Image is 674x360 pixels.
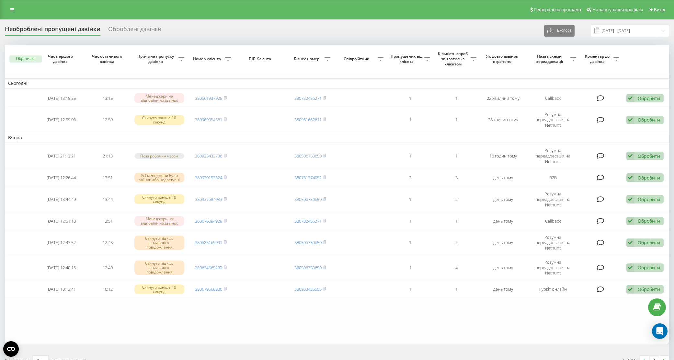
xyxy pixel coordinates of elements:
a: 380676094929 [195,218,222,224]
td: 1 [387,188,433,211]
td: Сьогодні [5,78,669,88]
td: [DATE] 12:26:44 [38,169,85,186]
a: 380981662611 [294,117,322,122]
td: 1 [387,213,433,230]
div: Необроблені пропущені дзвінки [5,26,100,36]
td: 1 [433,144,480,168]
div: Оброблені дзвінки [108,26,161,36]
td: [DATE] 13:15:35 [38,90,85,107]
span: Причина пропуску дзвінка [134,54,178,64]
a: 380933433736 [195,153,222,159]
a: 380969054561 [195,117,222,122]
td: 1 [433,108,480,132]
td: [DATE] 12:51:18 [38,213,85,230]
span: Час першого дзвінка [43,54,79,64]
a: 380506750650 [294,153,322,159]
td: 4 [433,256,480,279]
div: Обробити [638,175,660,181]
td: 12:59 [85,108,131,132]
div: Усі менеджери були зайняті або недоступні [134,173,184,182]
td: 1 [387,108,433,132]
a: 380939153324 [195,175,222,180]
span: Назва схеми переадресації [530,54,570,64]
td: 1 [433,281,480,298]
span: Реферальна програма [534,7,581,12]
td: 1 [387,90,433,107]
td: день тому [480,169,526,186]
td: Callback [526,213,579,230]
div: Обробити [638,264,660,271]
div: Менеджери не відповіли на дзвінок [134,216,184,226]
a: 380937684983 [195,196,222,202]
span: Номер клієнта [191,56,225,62]
td: 38 хвилин тому [480,108,526,132]
div: Поза робочим часом [134,153,184,159]
td: [DATE] 13:44:49 [38,188,85,211]
div: Скинуто під час вітального повідомлення [134,261,184,275]
a: 380506750650 [294,196,322,202]
a: 380731374052 [294,175,322,180]
td: 3 [433,169,480,186]
a: 380732456271 [294,218,322,224]
td: [DATE] 10:12:41 [38,281,85,298]
td: 10:12 [85,281,131,298]
span: Кількість спроб зв'язатись з клієнтом [437,51,471,66]
td: день тому [480,231,526,254]
td: [DATE] 21:13:21 [38,144,85,168]
span: Налаштування профілю [592,7,643,12]
span: Пропущених від клієнта [390,54,424,64]
td: 21:13 [85,144,131,168]
td: день тому [480,256,526,279]
td: день тому [480,281,526,298]
td: Розумна переадресація на Nethunt [526,256,579,279]
a: 380506750650 [294,239,322,245]
td: 1 [387,281,433,298]
div: Скинуто раніше 10 секунд [134,285,184,294]
span: ПІБ Клієнта [240,56,282,62]
td: 12:51 [85,213,131,230]
div: Обробити [638,239,660,246]
div: Скинуто раніше 10 секунд [134,115,184,125]
div: Обробити [638,95,660,101]
td: [DATE] 12:40:18 [38,256,85,279]
td: 22 хвилини тому [480,90,526,107]
td: 2 [433,231,480,254]
div: Обробити [638,218,660,224]
a: 380732456271 [294,95,322,101]
td: 1 [433,90,480,107]
td: 16 годин тому [480,144,526,168]
td: 13:51 [85,169,131,186]
div: Обробити [638,286,660,292]
td: 13:15 [85,90,131,107]
span: Як довго дзвінок втрачено [485,54,521,64]
td: 12:43 [85,231,131,254]
span: Коментар до дзвінка [583,54,613,64]
span: Час останнього дзвінка [90,54,126,64]
span: Вихід [654,7,665,12]
button: Експорт [544,25,575,37]
div: Обробити [638,153,660,159]
div: Обробити [638,117,660,123]
td: Вчора [5,133,669,143]
td: 1 [387,256,433,279]
td: Розумна переадресація на Nethunt [526,188,579,211]
td: B2B [526,169,579,186]
td: 2 [433,188,480,211]
td: Розумна переадресація на Nethunt [526,108,579,132]
div: Скинуто під час вітального повідомлення [134,236,184,250]
div: Менеджери не відповіли на дзвінок [134,93,184,103]
td: 2 [387,169,433,186]
div: Скинуто раніше 10 секунд [134,194,184,204]
td: день тому [480,213,526,230]
td: 12:40 [85,256,131,279]
button: Обрати всі [9,55,42,63]
td: 13:44 [85,188,131,211]
td: день тому [480,188,526,211]
td: [DATE] 12:59:03 [38,108,85,132]
div: Open Intercom Messenger [652,323,668,339]
a: 380933435555 [294,286,322,292]
span: Співробітник [337,56,378,62]
td: 1 [387,144,433,168]
a: 380679568880 [195,286,222,292]
div: Обробити [638,196,660,203]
